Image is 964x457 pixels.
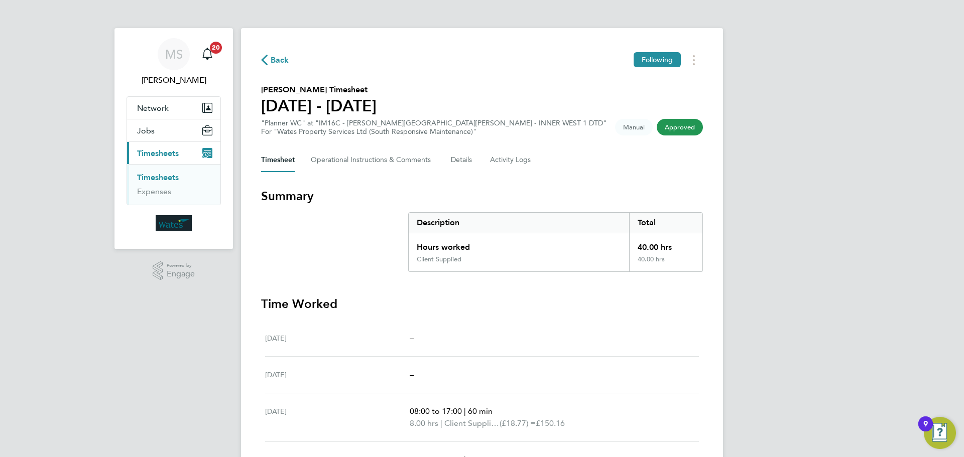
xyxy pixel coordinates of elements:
[261,84,377,96] h2: [PERSON_NAME] Timesheet
[451,148,474,172] button: Details
[261,119,607,136] div: "Planner WC" at "IM16C - [PERSON_NAME][GEOGRAPHIC_DATA][PERSON_NAME] - INNER WEST 1 DTD"
[114,28,233,249] nav: Main navigation
[137,173,179,182] a: Timesheets
[409,213,629,233] div: Description
[127,119,220,141] button: Jobs
[924,417,956,449] button: Open Resource Center, 9 new notifications
[642,55,673,64] span: Following
[629,213,702,233] div: Total
[685,52,703,68] button: Timesheets Menu
[137,103,169,113] span: Network
[261,127,607,136] div: For "Wates Property Services Ltd (South Responsive Maintenance)"
[156,215,192,231] img: wates-logo-retina.png
[261,296,703,312] h3: Time Worked
[923,424,928,437] div: 9
[271,54,289,66] span: Back
[261,54,289,66] button: Back
[311,148,435,172] button: Operational Instructions & Comments
[265,369,410,381] div: [DATE]
[137,187,171,196] a: Expenses
[127,38,221,86] a: MS[PERSON_NAME]
[410,406,462,416] span: 08:00 to 17:00
[440,418,442,428] span: |
[137,148,179,158] span: Timesheets
[490,148,532,172] button: Activity Logs
[167,261,195,270] span: Powered by
[410,418,438,428] span: 8.00 hrs
[615,119,653,135] span: This timesheet was manually created.
[464,406,466,416] span: |
[153,261,195,280] a: Powered byEngage
[536,418,565,428] span: £150.16
[261,148,295,172] button: Timesheet
[261,188,703,204] h3: Summary
[629,233,702,255] div: 40.00 hrs
[127,164,220,205] div: Timesheets
[137,126,155,135] span: Jobs
[127,215,221,231] a: Go to home page
[197,38,217,70] a: 20
[629,255,702,271] div: 40.00 hrs
[127,142,220,164] button: Timesheets
[634,52,681,67] button: Following
[500,418,536,428] span: (£18.77) =
[165,48,183,61] span: MS
[657,119,703,135] span: This timesheet has been approved.
[444,417,500,429] span: Client Supplied
[265,405,410,429] div: [DATE]
[127,74,221,86] span: Mark Sutton
[167,270,195,278] span: Engage
[261,96,377,116] h1: [DATE] - [DATE]
[210,42,222,54] span: 20
[468,406,493,416] span: 60 min
[410,333,414,343] span: –
[410,370,414,379] span: –
[409,233,629,255] div: Hours worked
[417,255,461,263] div: Client Supplied
[127,97,220,119] button: Network
[408,212,703,272] div: Summary
[265,332,410,344] div: [DATE]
